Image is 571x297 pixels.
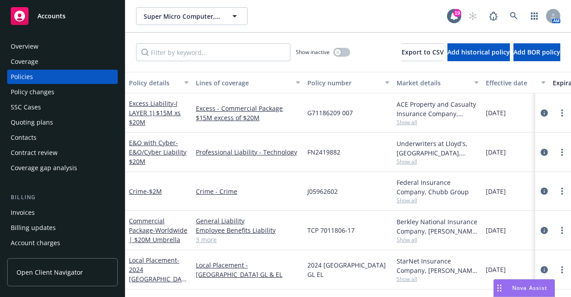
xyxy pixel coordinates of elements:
[397,275,479,283] span: Show all
[447,43,510,61] button: Add historical policy
[539,108,550,118] a: circleInformation
[11,85,54,99] div: Policy changes
[11,54,38,69] div: Coverage
[196,78,290,88] div: Lines of coverage
[494,280,505,297] div: Drag to move
[512,284,547,292] span: Nova Assist
[11,146,58,160] div: Contract review
[307,226,355,235] span: TCP 7011806-17
[7,221,118,235] a: Billing updates
[147,187,162,196] span: - $2M
[11,39,38,54] div: Overview
[11,236,60,250] div: Account charges
[513,48,560,56] span: Add BOR policy
[486,147,506,157] span: [DATE]
[482,72,549,93] button: Effective date
[17,268,83,277] span: Open Client Navigator
[539,186,550,197] a: circleInformation
[129,99,181,126] span: - ( LAYER 1) $15M xs $20M
[296,48,330,56] span: Show inactive
[129,138,186,166] span: - E&O/Cyber Liability $20M
[7,39,118,54] a: Overview
[7,70,118,84] a: Policies
[486,108,506,117] span: [DATE]
[7,85,118,99] a: Policy changes
[136,43,290,61] input: Filter by keyword...
[307,78,380,88] div: Policy number
[505,7,523,25] a: Search
[196,104,300,122] a: Excess - Commercial Package $15M excess of $20M
[7,100,118,114] a: SSC Cases
[539,225,550,236] a: circleInformation
[493,279,555,297] button: Nova Assist
[129,138,186,166] a: E&O with Cyber
[37,13,66,20] span: Accounts
[7,193,118,202] div: Billing
[453,9,461,17] div: 19
[464,7,482,25] a: Start snowing
[557,186,567,197] a: more
[486,78,536,88] div: Effective date
[7,161,118,175] a: Coverage gap analysis
[484,7,502,25] a: Report a Bug
[397,197,479,204] span: Show all
[513,43,560,61] button: Add BOR policy
[307,108,353,117] span: G71186209 007
[486,226,506,235] span: [DATE]
[196,235,300,244] a: 3 more
[7,130,118,145] a: Contacts
[397,256,479,275] div: StarNet Insurance Company, [PERSON_NAME] Corporation, Berkley Technology Underwriters (Internatio...
[11,161,77,175] div: Coverage gap analysis
[397,118,479,126] span: Show all
[486,265,506,274] span: [DATE]
[486,187,506,196] span: [DATE]
[144,12,221,21] span: Super Micro Computer, Inc.
[11,205,35,220] div: Invoices
[7,4,118,29] a: Accounts
[11,70,33,84] div: Policies
[129,78,179,88] div: Policy details
[397,78,469,88] div: Market details
[196,216,300,226] a: General Liability
[307,187,338,196] span: J05962602
[397,139,479,158] div: Underwriters at Lloyd's, [GEOGRAPHIC_DATA], [PERSON_NAME] of [GEOGRAPHIC_DATA], Howden Broking Group
[129,217,187,244] a: Commercial Package
[307,260,389,279] span: 2024 [GEOGRAPHIC_DATA] GL EL
[307,147,340,157] span: FN2419882
[11,115,53,130] div: Quoting plans
[196,187,300,196] a: Crime - Crime
[7,205,118,220] a: Invoices
[397,158,479,165] span: Show all
[196,226,300,235] a: Employee Benefits Liability
[11,130,37,145] div: Contacts
[7,236,118,250] a: Account charges
[557,108,567,118] a: more
[11,100,41,114] div: SSC Cases
[393,72,482,93] button: Market details
[192,72,304,93] button: Lines of coverage
[196,260,300,279] a: Local Placement - [GEOGRAPHIC_DATA] GL & EL
[539,147,550,158] a: circleInformation
[401,43,444,61] button: Export to CSV
[557,147,567,158] a: more
[129,187,162,196] a: Crime
[304,72,393,93] button: Policy number
[129,99,181,126] a: Excess Liability
[125,72,192,93] button: Policy details
[397,100,479,118] div: ACE Property and Casualty Insurance Company, Chubb Group
[11,221,56,235] div: Billing updates
[196,147,300,157] a: Professional Liability - Technology
[129,256,185,293] a: Local Placement
[539,264,550,275] a: circleInformation
[557,264,567,275] a: more
[447,48,510,56] span: Add historical policy
[7,146,118,160] a: Contract review
[7,115,118,130] a: Quoting plans
[136,7,248,25] button: Super Micro Computer, Inc.
[401,48,444,56] span: Export to CSV
[129,226,187,244] span: - Worldwide | $20M Umbrella
[7,54,118,69] a: Coverage
[397,236,479,243] span: Show all
[397,178,479,197] div: Federal Insurance Company, Chubb Group
[397,217,479,236] div: Berkley National Insurance Company, [PERSON_NAME] Corporation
